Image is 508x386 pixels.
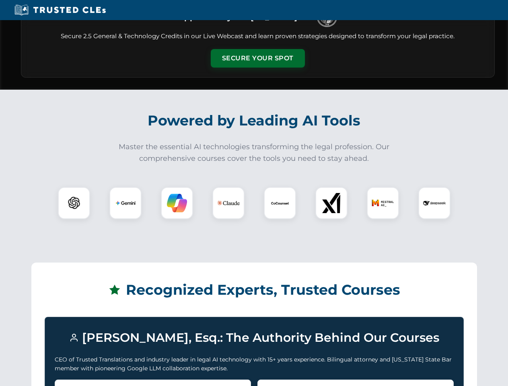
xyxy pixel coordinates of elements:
[109,187,142,219] div: Gemini
[62,191,86,215] img: ChatGPT Logo
[55,355,454,373] p: CEO of Trusted Translations and industry leader in legal AI technology with 15+ years experience....
[217,192,240,214] img: Claude Logo
[211,49,305,68] button: Secure Your Spot
[161,187,193,219] div: Copilot
[264,187,296,219] div: CoCounsel
[31,107,477,135] h2: Powered by Leading AI Tools
[418,187,450,219] div: DeepSeek
[212,187,245,219] div: Claude
[167,193,187,213] img: Copilot Logo
[55,327,454,349] h3: [PERSON_NAME], Esq.: The Authority Behind Our Courses
[270,193,290,213] img: CoCounsel Logo
[12,4,108,16] img: Trusted CLEs
[45,276,464,304] h2: Recognized Experts, Trusted Courses
[321,193,341,213] img: xAI Logo
[115,193,136,213] img: Gemini Logo
[372,192,394,214] img: Mistral AI Logo
[58,187,90,219] div: ChatGPT
[367,187,399,219] div: Mistral AI
[423,192,446,214] img: DeepSeek Logo
[31,32,485,41] p: Secure 2.5 General & Technology Credits in our Live Webcast and learn proven strategies designed ...
[315,187,348,219] div: xAI
[113,141,395,164] p: Master the essential AI technologies transforming the legal profession. Our comprehensive courses...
